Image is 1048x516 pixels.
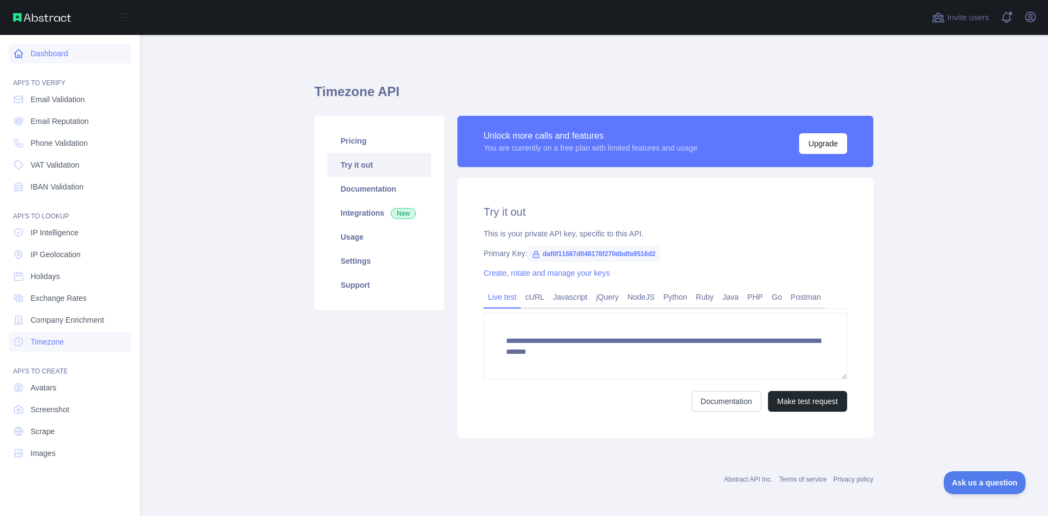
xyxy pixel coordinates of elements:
iframe: Toggle Customer Support [944,471,1026,494]
a: Python [659,288,692,306]
div: Primary Key: [484,248,847,259]
a: Java [718,288,743,306]
a: Usage [327,225,431,249]
a: Go [767,288,787,306]
span: Holidays [31,271,60,282]
span: daf0f11687d048178f270dbdfa9516d2 [527,246,660,262]
a: Support [327,273,431,297]
a: Create, rotate and manage your keys [484,269,610,277]
button: Make test request [768,391,847,412]
span: Timezone [31,336,64,347]
a: Integrations New [327,201,431,225]
span: IP Geolocation [31,249,81,260]
img: Abstract API [13,13,71,22]
a: Scrape [9,422,131,441]
a: Company Enrichment [9,310,131,330]
a: Timezone [9,332,131,352]
a: Privacy policy [833,476,873,483]
span: Invite users [947,11,989,24]
button: Upgrade [799,133,847,154]
a: Holidays [9,266,131,286]
a: Ruby [692,288,718,306]
a: Live test [484,288,521,306]
a: Terms of service [779,476,826,483]
a: IBAN Validation [9,177,131,197]
span: Email Reputation [31,116,89,127]
a: Phone Validation [9,133,131,153]
span: Email Validation [31,94,85,105]
h2: Try it out [484,204,847,220]
span: New [391,208,416,219]
a: Try it out [327,153,431,177]
span: Company Enrichment [31,315,104,325]
a: VAT Validation [9,155,131,175]
span: Phone Validation [31,138,88,149]
a: Documentation [327,177,431,201]
a: Images [9,443,131,463]
a: Abstract API Inc. [724,476,773,483]
a: Documentation [692,391,761,412]
div: API'S TO CREATE [9,354,131,376]
a: Screenshot [9,400,131,419]
span: IP Intelligence [31,227,79,238]
h1: Timezone API [314,83,873,109]
span: Screenshot [31,404,69,415]
a: Dashboard [9,44,131,63]
a: IP Intelligence [9,223,131,242]
span: VAT Validation [31,159,79,170]
div: API'S TO VERIFY [9,66,131,87]
a: Avatars [9,378,131,398]
span: IBAN Validation [31,181,84,192]
a: Settings [327,249,431,273]
a: Email Reputation [9,111,131,131]
button: Invite users [930,9,991,26]
div: This is your private API key, specific to this API. [484,228,847,239]
div: API'S TO LOOKUP [9,199,131,221]
a: IP Geolocation [9,245,131,264]
a: jQuery [592,288,623,306]
a: Javascript [549,288,592,306]
a: PHP [743,288,767,306]
a: NodeJS [623,288,659,306]
div: Unlock more calls and features [484,129,698,143]
a: cURL [521,288,549,306]
span: Images [31,448,56,459]
span: Scrape [31,426,55,437]
span: Avatars [31,382,56,393]
span: Exchange Rates [31,293,87,304]
a: Email Validation [9,90,131,109]
div: You are currently on a free plan with limited features and usage [484,143,698,153]
a: Pricing [327,129,431,153]
a: Postman [787,288,825,306]
a: Exchange Rates [9,288,131,308]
